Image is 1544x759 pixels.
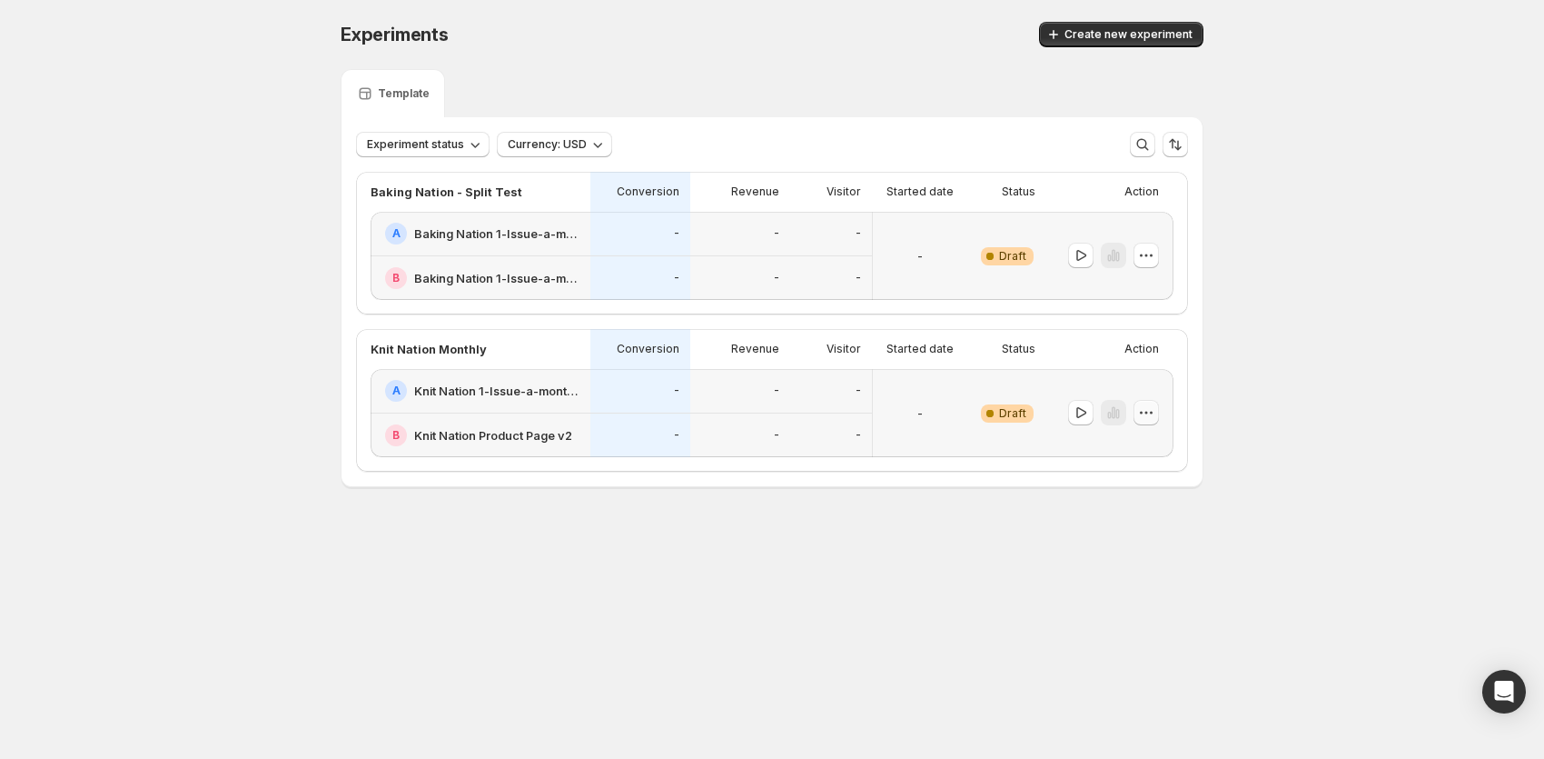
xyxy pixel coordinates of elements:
p: - [856,271,861,285]
h2: Knit Nation Product Page v2 [414,426,572,444]
h2: A [392,226,401,241]
h2: Baking Nation 1-Issue-a-month Subscription [414,225,579,243]
p: - [774,226,779,241]
p: - [856,226,861,241]
p: - [674,428,679,443]
p: - [856,384,861,398]
p: - [674,226,679,241]
h2: Knit Nation 1-Issue-a-month Subscription [414,382,579,400]
p: Visitor [826,185,861,199]
p: Action [1124,185,1159,199]
div: Open Intercom Messenger [1482,670,1526,714]
p: Baking Nation - Split Test [371,183,522,201]
button: Currency: USD [497,132,612,157]
button: Create new experiment [1039,22,1203,47]
span: Experiments [341,24,449,45]
p: - [917,247,923,265]
h2: B [392,271,400,285]
p: Knit Nation Monthly [371,340,487,358]
button: Sort the results [1163,132,1188,157]
p: Started date [886,185,954,199]
p: Started date [886,342,954,356]
span: Draft [999,249,1026,264]
span: Experiment status [367,137,464,152]
p: - [917,404,923,423]
p: - [674,271,679,285]
p: Revenue [731,185,779,199]
p: - [674,384,679,398]
p: - [774,384,779,398]
p: Template [378,86,430,101]
h2: A [392,384,401,398]
p: Revenue [731,342,779,356]
span: Currency: USD [508,137,587,152]
p: Conversion [617,185,679,199]
p: Conversion [617,342,679,356]
p: - [774,428,779,443]
p: Action [1124,342,1159,356]
p: Status [1002,342,1035,356]
span: Create new experiment [1064,27,1193,42]
h2: B [392,428,400,443]
button: Experiment status [356,132,490,157]
span: Draft [999,406,1026,421]
p: - [856,428,861,443]
p: - [774,271,779,285]
h2: Baking Nation 1-Issue-a-month Subscription V2 [414,269,579,287]
p: Visitor [826,342,861,356]
p: Status [1002,185,1035,199]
